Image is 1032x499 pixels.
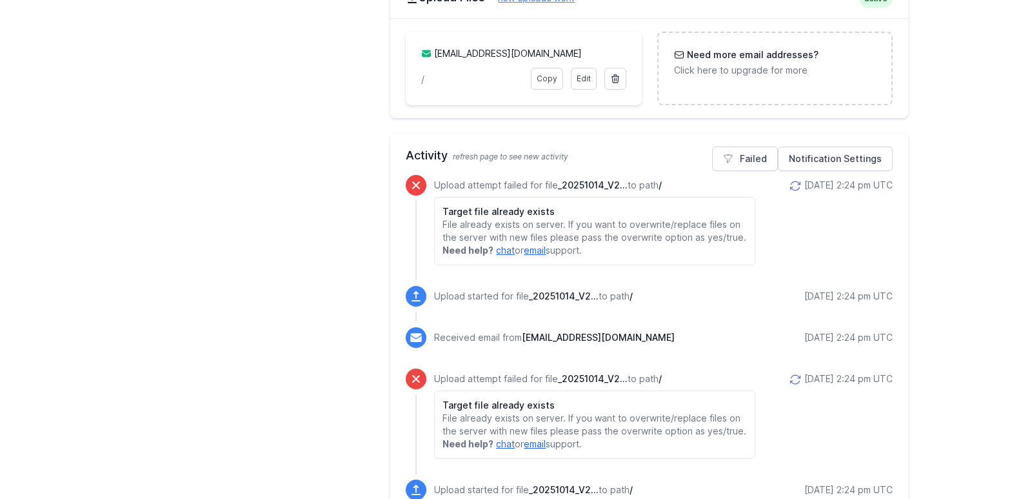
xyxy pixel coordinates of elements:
[804,179,893,192] div: [DATE] 2:24 pm UTC
[558,179,628,190] span: _20251014_V24.csv
[442,245,493,256] strong: Need help?
[434,331,675,344] p: Received email from
[524,438,546,449] a: email
[434,372,755,385] p: Upload attempt failed for file to path
[571,68,597,90] a: Edit
[434,484,633,496] p: Upload started for file to path
[434,290,633,303] p: Upload started for file to path
[442,438,493,449] strong: Need help?
[442,438,746,451] p: or support.
[531,68,563,90] a: Copy
[778,147,893,171] a: Notification Settings
[659,33,891,92] a: Need more email addresses? Click here to upgrade for more
[524,245,546,256] a: email
[496,245,515,256] a: chat
[442,399,746,412] h6: Target file already exists
[804,372,893,385] div: [DATE] 2:24 pm UTC
[967,434,1017,484] iframe: Drift Widget Chat Controller
[434,48,582,59] a: [EMAIL_ADDRESS][DOMAIN_NAME]
[421,73,522,86] p: /
[804,290,893,303] div: [DATE] 2:24 pm UTC
[804,484,893,496] div: [DATE] 2:24 pm UTC
[659,179,662,190] span: /
[453,152,568,161] span: refresh page to see new activity
[442,205,746,218] h6: Target file already exists
[712,147,778,171] a: Failed
[674,64,876,77] p: Click here to upgrade for more
[442,218,746,244] p: File already exists on server. If you want to overwrite/replace files on the server with new file...
[496,438,515,449] a: chat
[529,290,599,301] span: _20251014_V24.csv
[529,484,599,495] span: _20251014_V24.csv
[558,373,628,384] span: _20251014_V24.csv
[630,290,633,301] span: /
[406,147,893,165] h2: Activity
[659,373,662,384] span: /
[684,48,819,61] h3: Need more email addresses?
[804,331,893,344] div: [DATE] 2:24 pm UTC
[630,484,633,495] span: /
[434,179,755,192] p: Upload attempt failed for file to path
[442,412,746,438] p: File already exists on server. If you want to overwrite/replace files on the server with new file...
[522,332,675,343] span: [EMAIL_ADDRESS][DOMAIN_NAME]
[442,244,746,257] p: or support.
